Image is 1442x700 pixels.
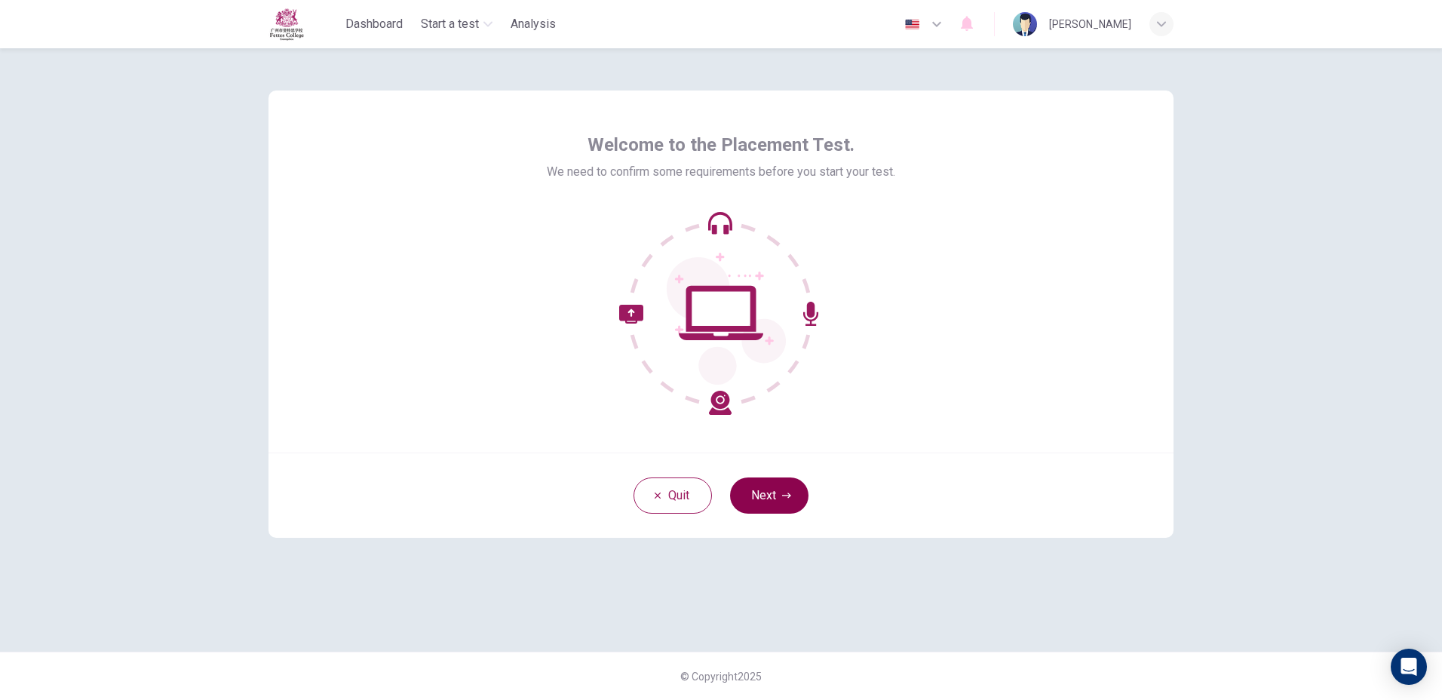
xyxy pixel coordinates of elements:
button: Next [730,477,808,514]
button: Dashboard [339,11,409,38]
div: Open Intercom Messenger [1391,649,1427,685]
img: en [903,19,922,30]
div: [PERSON_NAME] [1049,15,1131,33]
span: Dashboard [345,15,403,33]
a: Fettes logo [268,8,339,41]
span: © Copyright 2025 [680,671,762,683]
span: Start a test [421,15,479,33]
span: Analysis [511,15,556,33]
button: Start a test [415,11,499,38]
button: Analysis [505,11,562,38]
span: We need to confirm some requirements before you start your test. [547,163,895,181]
img: Fettes logo [268,8,305,41]
button: Quit [634,477,712,514]
img: Profile picture [1013,12,1037,36]
span: Welcome to the Placement Test. [588,133,854,157]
